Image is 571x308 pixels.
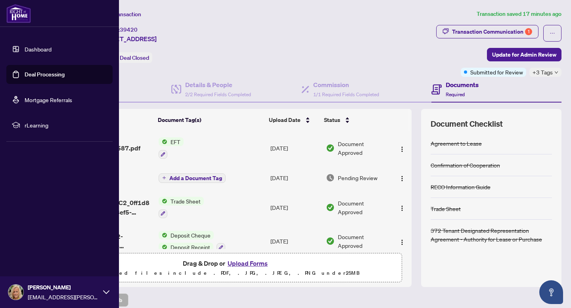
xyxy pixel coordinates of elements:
img: Status Icon [159,231,167,240]
img: Profile Icon [8,285,23,300]
span: [PERSON_NAME] [28,283,99,292]
th: Upload Date [266,109,321,131]
span: plus [162,176,166,180]
div: Trade Sheet [431,204,461,213]
span: Deal Closed [120,54,149,61]
span: View Transaction [99,11,141,18]
span: Update for Admin Review [492,48,556,61]
img: Document Status [326,237,335,245]
span: Drag & Drop orUpload FormsSupported files include .PDF, .JPG, .JPEG, .PNG under25MB [51,253,402,283]
span: Deposit Cheque [167,231,214,240]
button: Status IconEFT [159,137,184,159]
span: 39420 [120,26,138,33]
span: 2/2 Required Fields Completed [185,91,251,97]
button: Logo [396,142,408,154]
div: 372 Tenant Designated Representation Agreement - Authority for Lease or Purchase [431,226,552,243]
span: down [554,70,558,74]
button: Add a Document Tag [159,173,226,183]
div: RECO Information Guide [431,183,491,191]
div: Transaction Communication [452,25,532,38]
span: Document Approved [338,199,389,216]
img: Status Icon [159,243,167,251]
img: Logo [399,146,405,152]
span: Trade Sheet [167,197,204,205]
span: +3 Tags [533,68,553,77]
th: Status [321,109,390,131]
button: Transaction Communication1 [436,25,538,38]
img: logo [6,4,31,23]
p: Supported files include .PDF, .JPG, .JPEG, .PNG under 25 MB [56,268,397,278]
h4: Details & People [185,80,251,89]
td: [DATE] [267,165,323,190]
a: Dashboard [25,46,52,53]
img: Logo [399,239,405,245]
td: [DATE] [267,131,323,165]
button: Status IconDeposit ChequeStatus IconDeposit Receipt [159,231,225,252]
div: Agreement to Lease [431,139,482,148]
button: Logo [396,171,408,184]
a: Deal Processing [25,71,65,78]
img: Logo [399,175,405,182]
img: Status Icon [159,137,167,146]
button: Logo [396,201,408,214]
h4: Documents [446,80,479,89]
span: Add a Document Tag [169,175,222,181]
button: Status IconTrade Sheet [159,197,204,218]
button: Add a Document Tag [159,173,226,183]
span: Document Approved [338,232,389,250]
span: Required [446,91,465,97]
span: Deposit Receipt [167,243,213,251]
span: Pending Review [338,173,377,182]
img: Document Status [326,144,335,152]
article: Transaction saved 17 minutes ago [477,10,561,19]
div: 1 [525,28,532,35]
span: Drag & Drop or [183,258,270,268]
th: Document Tag(s) [155,109,266,131]
span: Upload Date [269,116,301,124]
td: [DATE] [267,224,323,259]
h4: Commission [313,80,379,89]
span: Submitted for Review [470,68,523,76]
a: Mortgage Referrals [25,96,72,103]
button: Logo [396,235,408,247]
span: 1/1 Required Fields Completed [313,91,379,97]
img: Document Status [326,173,335,182]
span: Document Approved [338,139,389,157]
span: ellipsis [550,30,555,36]
span: EFT [167,137,184,146]
td: [DATE] [267,190,323,224]
div: Confirmation of Cooperation [431,161,500,169]
div: Status: [98,52,152,63]
button: Update for Admin Review [487,48,561,61]
span: Document Checklist [431,118,503,129]
span: rLearning [25,121,107,129]
img: Logo [399,205,405,211]
span: [EMAIL_ADDRESS][PERSON_NAME][DOMAIN_NAME] [28,293,99,301]
span: Status [324,116,340,124]
button: Upload Forms [225,258,270,268]
img: Status Icon [159,197,167,205]
img: Document Status [326,203,335,212]
span: [STREET_ADDRESS] [98,34,157,44]
button: Open asap [539,280,563,304]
